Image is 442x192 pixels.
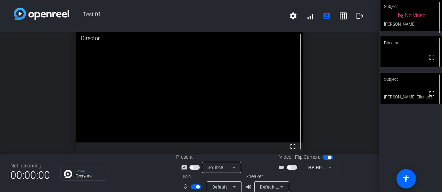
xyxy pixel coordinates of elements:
button: signal_cellular_alt [302,8,318,24]
span: Default - Remote Audio [260,184,307,190]
span: Test 01 [69,8,285,24]
mat-icon: volume_up [246,183,254,191]
span: Source [207,165,223,170]
mat-icon: fullscreen [428,89,436,98]
div: Director [76,29,303,48]
mat-icon: account_box [322,12,331,20]
mat-icon: mic_none [182,183,191,191]
mat-icon: videocam_outline [278,163,287,172]
img: Chat Icon [64,170,72,178]
div: Mic [176,173,246,180]
span: No Video [405,12,425,18]
mat-icon: fullscreen [289,142,297,151]
mat-icon: settings [289,12,297,20]
mat-icon: fullscreen [428,53,436,61]
img: white-gradient.svg [14,8,69,20]
p: Everyone [75,174,104,178]
div: Subject [380,73,442,86]
mat-icon: screen_share_outline [181,163,189,172]
span: 00:00:00 [10,167,50,184]
mat-icon: accessibility [402,175,410,183]
span: Default - Remote Audio [212,184,259,190]
p: Group [75,169,104,173]
div: Not Recording [10,162,50,169]
mat-icon: logout [356,12,364,20]
span: Video [279,154,292,161]
div: Director [380,36,442,50]
mat-icon: grid_on [339,12,347,20]
div: Speaker [246,173,287,180]
div: Present [176,154,246,161]
span: Flip Camera [295,154,321,161]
